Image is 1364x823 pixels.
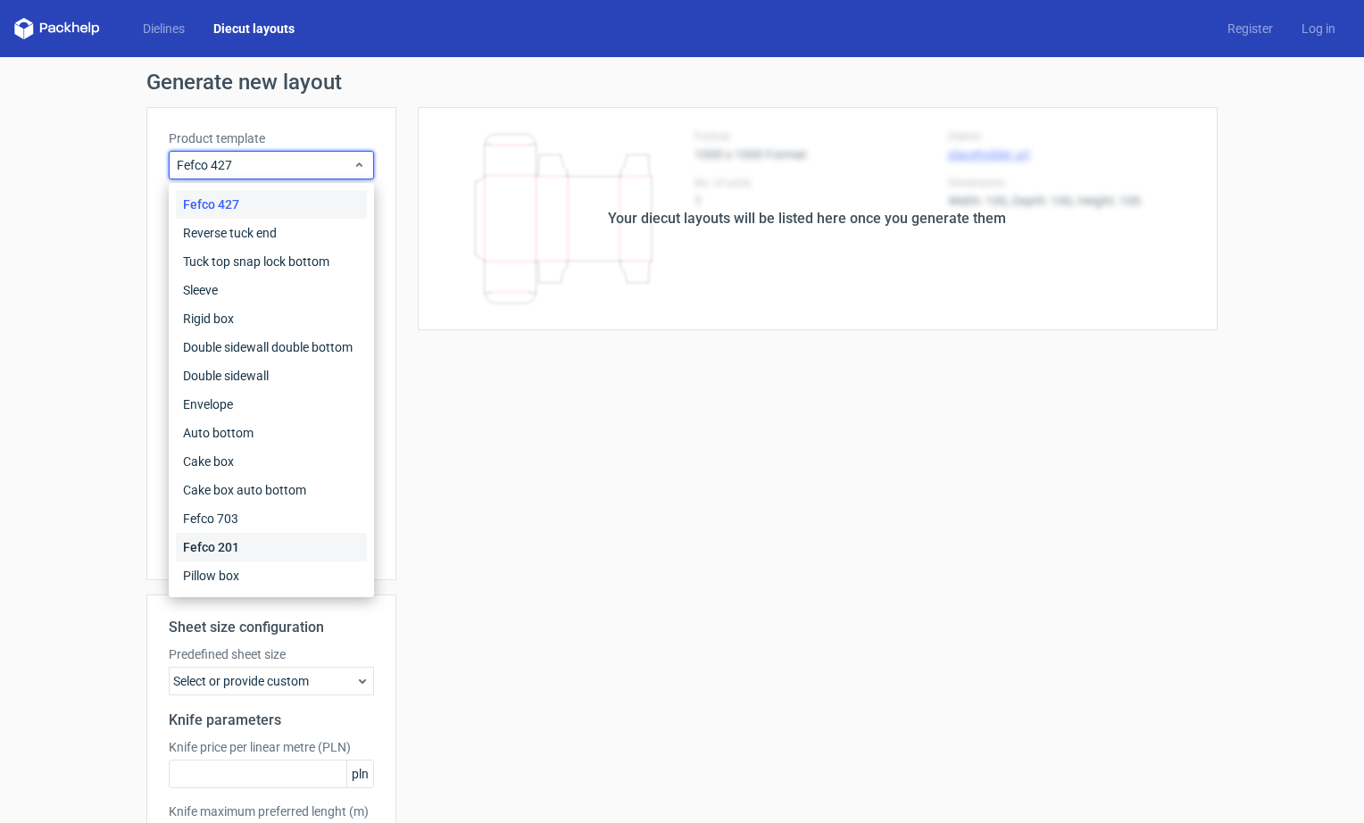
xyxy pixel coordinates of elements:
[176,533,367,561] div: Fefco 201
[176,447,367,476] div: Cake box
[1287,20,1350,37] a: Log in
[146,71,1218,93] h1: Generate new layout
[176,362,367,390] div: Double sidewall
[346,761,373,787] span: pln
[169,617,374,638] h2: Sheet size configuration
[169,738,374,756] label: Knife price per linear metre (PLN)
[176,504,367,533] div: Fefco 703
[169,710,374,731] h2: Knife parameters
[176,419,367,447] div: Auto bottom
[199,20,309,37] a: Diecut layouts
[129,20,199,37] a: Dielines
[176,190,367,219] div: Fefco 427
[608,208,1006,229] div: Your diecut layouts will be listed here once you generate them
[169,645,374,663] label: Predefined sheet size
[176,276,367,304] div: Sleeve
[176,390,367,419] div: Envelope
[176,219,367,247] div: Reverse tuck end
[176,333,367,362] div: Double sidewall double bottom
[169,802,374,820] label: Knife maximum preferred lenght (m)
[1213,20,1287,37] a: Register
[177,156,353,174] span: Fefco 427
[176,561,367,590] div: Pillow box
[169,667,374,695] div: Select or provide custom
[169,129,374,147] label: Product template
[176,247,367,276] div: Tuck top snap lock bottom
[176,476,367,504] div: Cake box auto bottom
[176,304,367,333] div: Rigid box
